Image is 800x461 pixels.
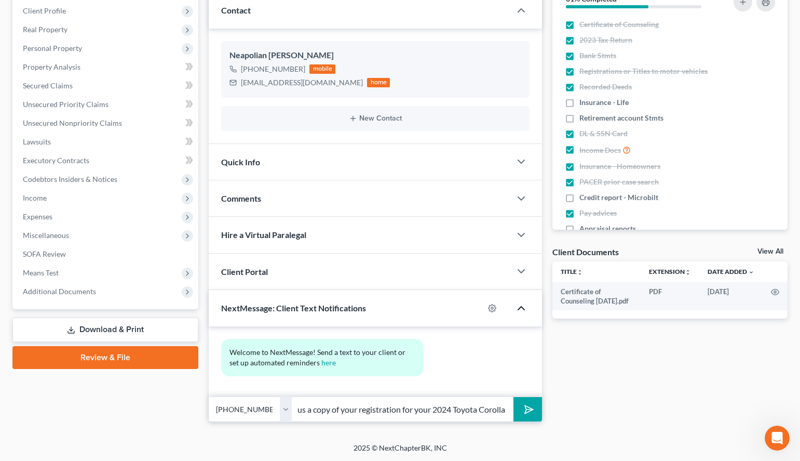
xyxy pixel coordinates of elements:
button: Upload attachment [49,340,58,348]
a: View All [757,248,783,255]
button: go back [7,4,26,24]
span: Client Profile [23,6,66,15]
a: Unsecured Nonpriority Claims [15,114,198,133]
div: Katie says… [8,82,199,214]
span: Property Analysis [23,62,80,71]
span: Quick Info [221,157,260,167]
span: NextMessage: Client Text Notifications [221,303,366,313]
td: [DATE] [699,282,763,311]
span: Income [23,193,47,202]
span: Credit report - Microbilt [579,192,658,203]
button: Send a message… [178,336,195,353]
button: Home [162,4,182,24]
div: Neapolian [PERSON_NAME] [229,49,521,62]
span: Recorded Deeds [579,82,632,92]
div: home [367,78,390,87]
p: Active 45m ago [50,13,103,23]
i: expand_more [748,269,754,275]
i: unfold_more [685,269,691,275]
span: PACER prior case search [579,177,659,187]
a: Unsecured Priority Claims [15,95,198,114]
span: DL & SSN Card [579,128,628,139]
a: Lawsuits [15,133,198,151]
a: Extensionunfold_more [649,268,691,275]
span: Means Test [23,268,59,277]
span: Certificate of Counseling [579,19,659,30]
a: Download & Print [12,318,198,342]
span: Insurance - Homeowners [579,161,660,172]
span: Codebtors Insiders & Notices [23,175,117,183]
span: 2023 Tax Return [579,35,632,45]
span: Expenses [23,212,52,221]
span: Bank Stmts [579,50,616,61]
b: 🚨ATTN: [GEOGRAPHIC_DATA] of [US_STATE] [17,88,148,107]
iframe: Intercom live chat [765,426,790,451]
span: Additional Documents [23,287,96,296]
span: Appraisal reports [579,223,636,234]
span: Income Docs [579,145,621,155]
td: PDF [641,282,699,311]
span: Registrations or Titles to motor vehicles [579,66,708,76]
span: Pay advices [579,208,617,218]
img: Profile image for Katie [30,6,46,22]
span: Client Portal [221,267,268,276]
div: [EMAIL_ADDRESS][DOMAIN_NAME] [241,77,363,88]
textarea: Message… [9,319,199,336]
span: Welcome to NextMessage! Send a text to your client or set up automated reminders [229,348,407,367]
a: Property Analysis [15,58,198,76]
a: Executory Contracts [15,151,198,170]
span: Unsecured Priority Claims [23,100,109,109]
div: mobile [309,64,335,74]
div: 🚨ATTN: [GEOGRAPHIC_DATA] of [US_STATE]The court has added a new Credit Counseling Field that we n... [8,82,170,191]
div: [PERSON_NAME] • 1h ago [17,193,98,199]
h1: [PERSON_NAME] [50,5,118,13]
a: Date Added expand_more [708,268,754,275]
span: Real Property [23,25,67,34]
span: Lawsuits [23,137,51,146]
span: Miscellaneous [23,231,69,240]
span: Insurance - Life [579,97,629,108]
a: SOFA Review [15,245,198,264]
a: here [321,358,336,367]
span: Executory Contracts [23,156,89,165]
a: Titleunfold_more [561,268,583,275]
i: unfold_more [577,269,583,275]
input: Say something... [292,397,513,422]
span: Unsecured Nonpriority Claims [23,118,122,127]
div: [PHONE_NUMBER] [241,64,305,74]
span: SOFA Review [23,249,66,258]
span: Comments [221,193,261,203]
span: Retirement account Stmts [579,113,663,123]
div: Client Documents [552,246,619,257]
a: Review & File [12,346,198,369]
span: Hire a Virtual Paralegal [221,230,306,240]
span: Personal Property [23,44,82,52]
div: Close [182,4,201,23]
td: Certificate of Counseling [DATE].pdf [552,282,641,311]
span: Contact [221,5,251,15]
button: New Contact [229,114,521,123]
button: Gif picker [33,340,41,348]
a: Secured Claims [15,76,198,95]
button: Emoji picker [16,340,24,349]
span: Secured Claims [23,81,73,90]
div: The court has added a new Credit Counseling Field that we need to update upon filing. Please remo... [17,113,162,185]
button: Start recording [66,340,74,348]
